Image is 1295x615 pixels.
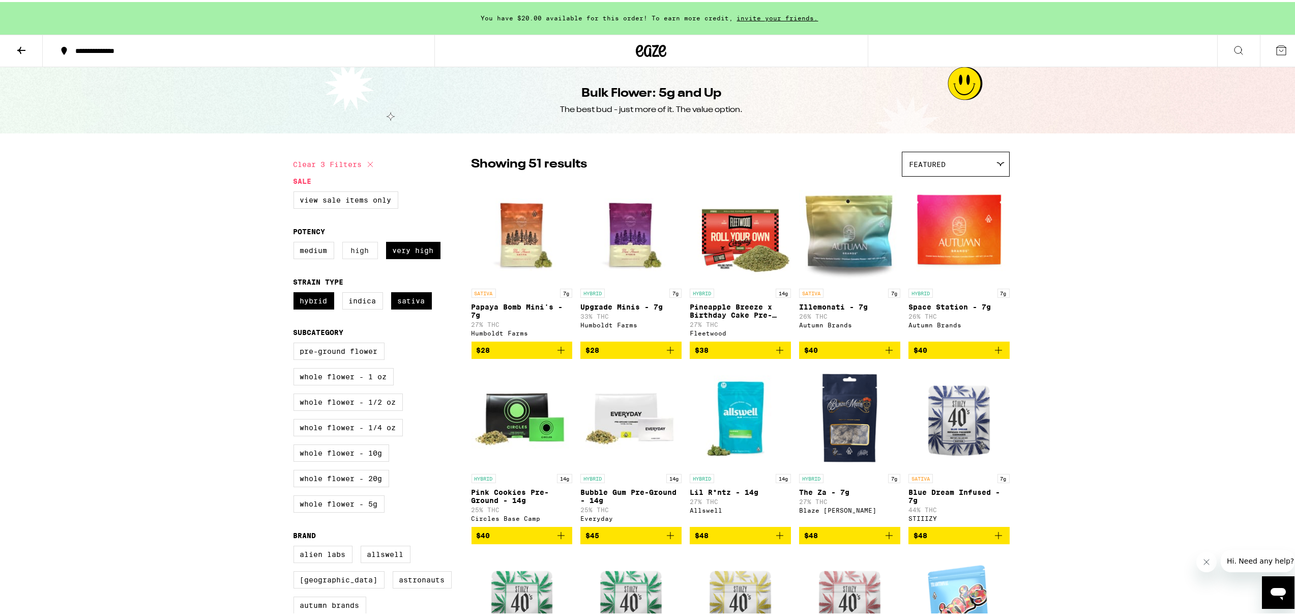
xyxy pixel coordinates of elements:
button: Add to bag [799,340,900,357]
p: 33% THC [580,311,682,318]
iframe: Message from company [1221,548,1294,570]
div: Autumn Brands [908,320,1010,326]
img: STIIIZY - Blue Dream Infused - 7g [908,365,1010,467]
label: [GEOGRAPHIC_DATA] [293,569,385,586]
div: Humboldt Farms [580,320,682,326]
label: Allswell [361,544,410,561]
p: 7g [888,287,900,296]
legend: Brand [293,529,316,538]
label: Whole Flower - 20g [293,468,389,485]
label: Whole Flower - 1/2 oz [293,392,403,409]
img: Autumn Brands - Space Station - 7g [908,180,1010,282]
a: Open page for Illemonati - 7g from Autumn Brands [799,180,900,340]
span: invite your friends. [733,13,822,19]
a: Open page for Upgrade Minis - 7g from Humboldt Farms [580,180,682,340]
div: Blaze [PERSON_NAME] [799,505,900,512]
a: Open page for Lil R*ntz - 14g from Allswell [690,365,791,525]
p: Pineapple Breeze x Birthday Cake Pre-Ground - 14g [690,301,791,317]
h1: Bulk Flower: 5g and Up [581,83,721,100]
button: Add to bag [690,340,791,357]
legend: Strain Type [293,276,344,284]
p: 14g [666,472,682,481]
span: $48 [804,529,818,538]
legend: Potency [293,226,326,234]
img: Everyday - Bubble Gum Pre-Ground - 14g [580,365,682,467]
label: Autumn Brands [293,595,366,612]
label: Alien Labs [293,544,352,561]
iframe: Button to launch messaging window [1262,574,1294,607]
p: 27% THC [799,496,900,503]
span: $38 [695,344,709,352]
legend: Sale [293,175,312,183]
p: Space Station - 7g [908,301,1010,309]
p: 25% THC [472,505,573,511]
p: HYBRID [799,472,823,481]
label: View Sale Items Only [293,189,398,207]
p: 7g [997,472,1010,481]
label: Indica [342,290,383,307]
p: HYBRID [580,287,605,296]
p: 14g [557,472,572,481]
div: Everyday [580,513,682,520]
p: HYBRID [690,472,714,481]
button: Add to bag [799,525,900,542]
span: $48 [695,529,709,538]
button: Add to bag [580,340,682,357]
p: SATIVA [908,472,933,481]
img: Humboldt Farms - Papaya Bomb Mini's - 7g [472,180,573,282]
p: Illemonati - 7g [799,301,900,309]
span: Featured [909,158,946,166]
button: Add to bag [908,525,1010,542]
p: 7g [997,287,1010,296]
p: HYBRID [908,287,933,296]
p: HYBRID [690,287,714,296]
p: 27% THC [472,319,573,326]
label: Whole Flower - 5g [293,493,385,511]
p: 14g [776,472,791,481]
a: Open page for Bubble Gum Pre-Ground - 14g from Everyday [580,365,682,525]
legend: Subcategory [293,326,344,334]
div: The best bud - just more of it. The value option. [560,102,743,114]
button: Add to bag [690,525,791,542]
span: $40 [914,344,927,352]
img: Fleetwood - Pineapple Breeze x Birthday Cake Pre-Ground - 14g [690,180,791,282]
p: Blue Dream Infused - 7g [908,486,1010,502]
p: 44% THC [908,505,1010,511]
label: High [342,240,378,257]
label: Whole Flower - 1/4 oz [293,417,403,434]
a: Open page for Papaya Bomb Mini's - 7g from Humboldt Farms [472,180,573,340]
p: Papaya Bomb Mini's - 7g [472,301,573,317]
label: Pre-ground Flower [293,341,385,358]
p: 7g [560,287,572,296]
p: Lil R*ntz - 14g [690,486,791,494]
button: Add to bag [908,340,1010,357]
img: Allswell - Lil R*ntz - 14g [690,365,791,467]
p: 14g [776,287,791,296]
p: Pink Cookies Pre-Ground - 14g [472,486,573,502]
p: 7g [669,287,682,296]
label: Hybrid [293,290,334,307]
div: Humboldt Farms [472,328,573,334]
label: Whole Flower - 1 oz [293,366,394,383]
button: Add to bag [472,340,573,357]
label: Sativa [391,290,432,307]
span: $48 [914,529,927,538]
a: Open page for The Za - 7g from Blaze Mota [799,365,900,525]
span: $28 [477,344,490,352]
span: $40 [477,529,490,538]
img: Humboldt Farms - Upgrade Minis - 7g [580,180,682,282]
label: Astronauts [393,569,452,586]
div: Allswell [690,505,791,512]
p: 27% THC [690,496,791,503]
p: Bubble Gum Pre-Ground - 14g [580,486,682,502]
a: Open page for Pink Cookies Pre-Ground - 14g from Circles Base Camp [472,365,573,525]
span: $40 [804,344,818,352]
button: Add to bag [472,525,573,542]
label: Very High [386,240,440,257]
span: $45 [585,529,599,538]
iframe: Close message [1196,550,1217,570]
p: 7g [888,472,900,481]
button: Clear 3 filters [293,150,376,175]
p: SATIVA [472,287,496,296]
